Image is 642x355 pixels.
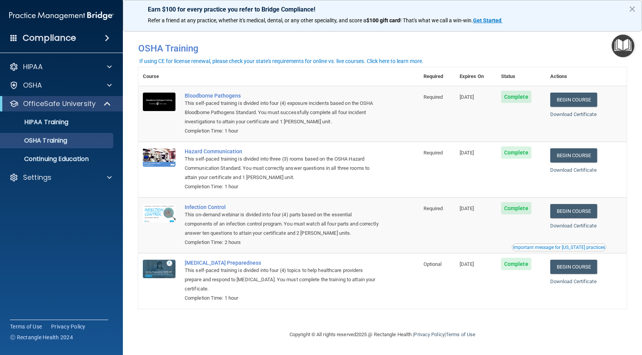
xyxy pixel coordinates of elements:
div: Completion Time: 1 hour [185,182,381,191]
a: OfficeSafe University [9,99,111,108]
a: Terms of Use [10,323,42,330]
span: [DATE] [460,206,474,211]
th: Actions [546,67,627,86]
img: PMB logo [9,8,114,23]
button: If using CE for license renewal, please check your state's requirements for online vs. live cours... [138,57,425,65]
strong: $100 gift card [366,17,400,23]
span: Required [424,150,443,156]
span: Ⓒ Rectangle Health 2024 [10,333,73,341]
a: Begin Course [550,204,597,218]
a: Bloodborne Pathogens [185,93,381,99]
a: Infection Control [185,204,381,210]
a: Privacy Policy [51,323,86,330]
h4: OSHA Training [138,43,627,54]
button: Close [629,3,636,15]
a: OSHA [9,81,112,90]
div: Completion Time: 1 hour [185,126,381,136]
h4: Compliance [23,33,76,43]
span: Required [424,206,443,211]
a: HIPAA [9,62,112,71]
span: Refer a friend at any practice, whether it's medical, dental, or any other speciality, and score a [148,17,366,23]
a: Begin Course [550,260,597,274]
span: ! That's what we call a win-win. [400,17,473,23]
a: Download Certificate [550,167,597,173]
p: HIPAA Training [5,118,68,126]
button: Read this if you are a dental practitioner in the state of CA [512,244,606,251]
div: This on-demand webinar is divided into four (4) parts based on the essential components of an inf... [185,210,381,238]
a: Download Certificate [550,279,597,284]
th: Required [419,67,455,86]
span: Optional [424,261,442,267]
a: [MEDICAL_DATA] Preparedness [185,260,381,266]
strong: Get Started [473,17,501,23]
a: Settings [9,173,112,182]
span: Complete [501,146,531,159]
a: Download Certificate [550,223,597,229]
div: This self-paced training is divided into four (4) topics to help healthcare providers prepare and... [185,266,381,294]
span: [DATE] [460,94,474,100]
th: Expires On [455,67,496,86]
span: Complete [501,91,531,103]
span: [DATE] [460,261,474,267]
p: Earn $100 for every practice you refer to Bridge Compliance! [148,6,617,13]
a: Terms of Use [446,332,475,337]
div: Important message for [US_STATE] practices [513,245,605,250]
span: [DATE] [460,150,474,156]
p: OfficeSafe University [23,99,96,108]
p: HIPAA [23,62,43,71]
p: Continuing Education [5,155,110,163]
a: Get Started [473,17,503,23]
span: Complete [501,202,531,214]
div: Copyright © All rights reserved 2025 @ Rectangle Health | | [242,322,523,347]
div: Completion Time: 2 hours [185,238,381,247]
div: This self-paced training is divided into three (3) rooms based on the OSHA Hazard Communication S... [185,154,381,182]
div: Completion Time: 1 hour [185,294,381,303]
a: Begin Course [550,93,597,107]
button: Open Resource Center [612,35,634,57]
th: Status [496,67,546,86]
p: OSHA [23,81,42,90]
a: Hazard Communication [185,148,381,154]
th: Course [138,67,180,86]
a: Begin Course [550,148,597,163]
a: Download Certificate [550,111,597,117]
a: Privacy Policy [414,332,444,337]
p: Settings [23,173,51,182]
div: If using CE for license renewal, please check your state's requirements for online vs. live cours... [139,58,424,64]
span: Required [424,94,443,100]
div: This self-paced training is divided into four (4) exposure incidents based on the OSHA Bloodborne... [185,99,381,126]
span: Complete [501,258,531,270]
p: OSHA Training [5,137,67,144]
